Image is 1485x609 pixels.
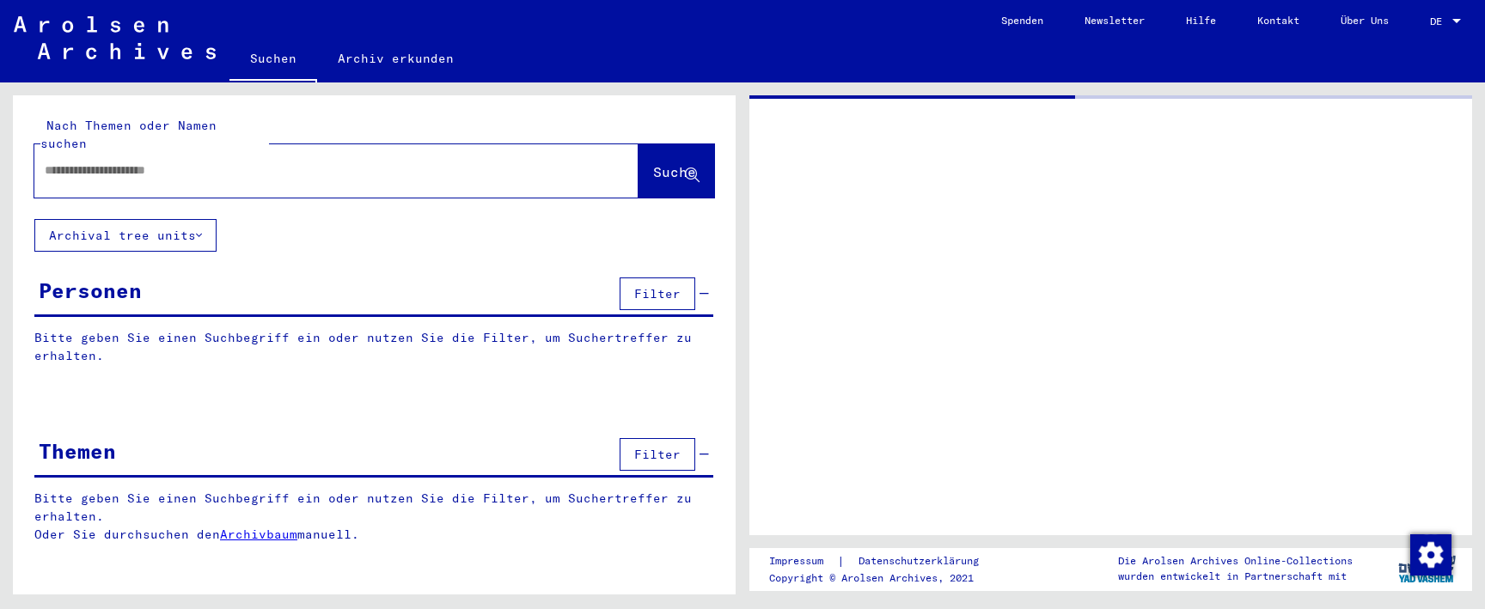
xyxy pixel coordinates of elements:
[39,435,116,466] div: Themen
[14,16,216,59] img: Arolsen_neg.svg
[639,144,714,198] button: Suche
[634,286,681,301] span: Filter
[1430,15,1449,27] span: DE
[220,527,297,542] a: Archivbaum
[653,163,696,180] span: Suche
[769,570,999,586] p: Copyright © Arolsen Archives, 2021
[1395,547,1459,590] img: yv_logo.png
[34,490,714,544] p: Bitte geben Sie einen Suchbegriff ein oder nutzen Sie die Filter, um Suchertreffer zu erhalten. O...
[1118,553,1353,569] p: Die Arolsen Archives Online-Collections
[229,38,317,82] a: Suchen
[1118,569,1353,584] p: wurden entwickelt in Partnerschaft mit
[34,329,713,365] p: Bitte geben Sie einen Suchbegriff ein oder nutzen Sie die Filter, um Suchertreffer zu erhalten.
[769,552,837,570] a: Impressum
[1410,534,1451,576] img: Zustimmung ändern
[620,277,695,310] button: Filter
[845,552,999,570] a: Datenschutzerklärung
[620,438,695,471] button: Filter
[634,447,681,462] span: Filter
[34,219,217,252] button: Archival tree units
[39,275,142,306] div: Personen
[317,38,474,79] a: Archiv erkunden
[769,552,999,570] div: |
[40,118,217,151] mat-label: Nach Themen oder Namen suchen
